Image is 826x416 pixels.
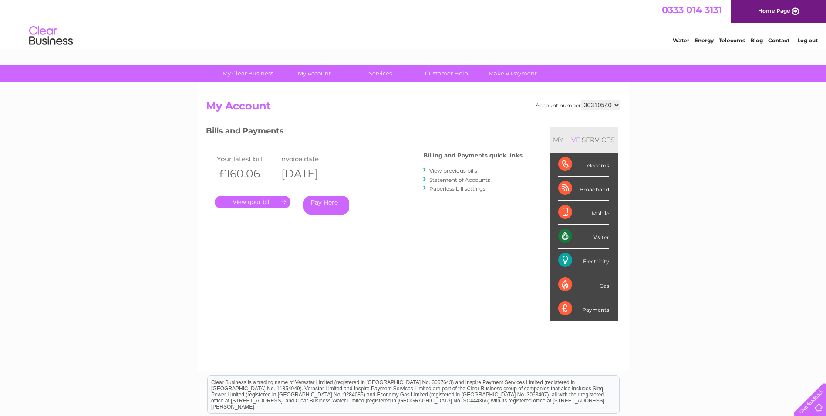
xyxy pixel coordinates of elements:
[29,23,73,49] img: logo.png
[558,249,609,273] div: Electricity
[558,153,609,177] div: Telecoms
[797,37,818,44] a: Log out
[558,273,609,297] div: Gas
[558,297,609,321] div: Payments
[558,177,609,201] div: Broadband
[536,100,620,110] div: Account number
[477,65,549,82] a: Make A Payment
[662,4,722,15] a: 0333 014 3131
[695,37,714,44] a: Energy
[423,152,523,159] h4: Billing and Payments quick links
[344,65,416,82] a: Services
[719,37,745,44] a: Telecoms
[768,37,789,44] a: Contact
[206,100,620,116] h2: My Account
[206,125,523,140] h3: Bills and Payments
[212,65,284,82] a: My Clear Business
[215,165,277,183] th: £160.06
[278,65,350,82] a: My Account
[673,37,689,44] a: Water
[215,153,277,165] td: Your latest bill
[558,201,609,225] div: Mobile
[277,153,340,165] td: Invoice date
[411,65,482,82] a: Customer Help
[303,196,349,215] a: Pay Here
[750,37,763,44] a: Blog
[277,165,340,183] th: [DATE]
[550,127,618,152] div: MY SERVICES
[215,196,290,208] a: .
[558,225,609,249] div: Water
[563,136,582,144] div: LIVE
[208,5,619,42] div: Clear Business is a trading name of Verastar Limited (registered in [GEOGRAPHIC_DATA] No. 3667643...
[429,167,477,174] a: View previous bills
[429,177,490,183] a: Statement of Accounts
[429,185,485,192] a: Paperless bill settings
